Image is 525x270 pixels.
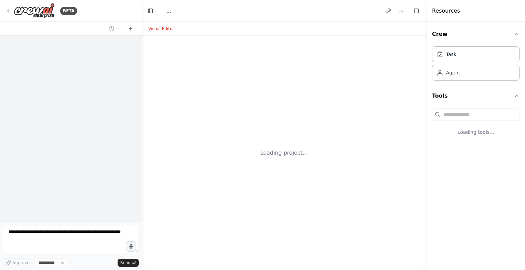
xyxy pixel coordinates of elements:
[446,69,460,76] div: Agent
[432,25,520,44] button: Crew
[125,25,136,33] button: Start a new chat
[126,241,136,252] button: Click to speak your automation idea
[166,8,171,14] nav: breadcrumb
[432,44,520,86] div: Crew
[3,258,32,267] button: Improve
[13,260,29,266] span: Improve
[14,3,55,18] img: Logo
[166,8,171,14] span: ...
[106,25,122,33] button: Switch to previous chat
[446,51,456,58] div: Task
[120,260,131,266] span: Send
[118,259,139,267] button: Send
[60,7,77,15] div: BETA
[432,105,520,146] div: Tools
[432,86,520,105] button: Tools
[432,7,460,15] h4: Resources
[146,6,155,16] button: Hide left sidebar
[412,6,421,16] button: Hide right sidebar
[144,25,178,33] button: Visual Editor
[432,123,520,141] div: Loading tools...
[260,149,308,157] div: Loading project...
